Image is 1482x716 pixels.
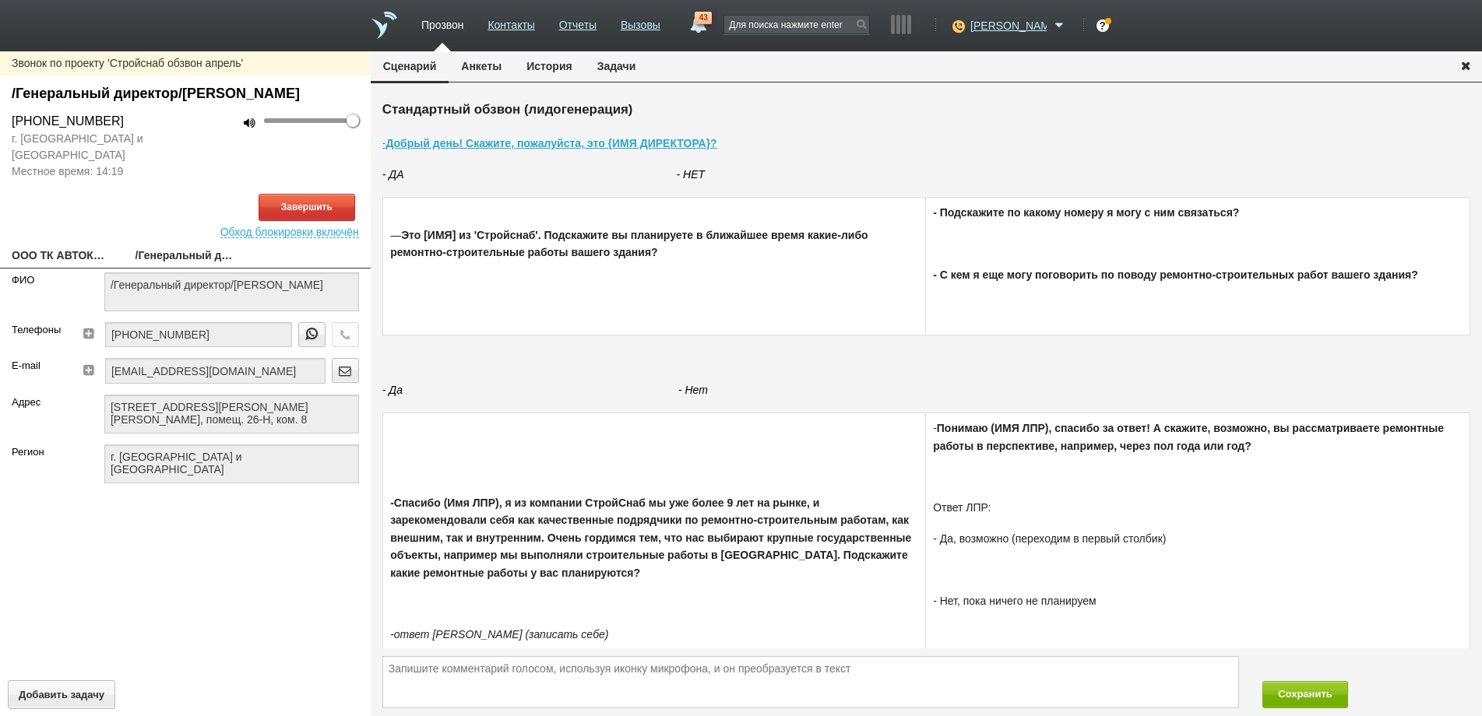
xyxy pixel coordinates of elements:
a: Контакты [488,11,534,33]
strong: - Подскажите по какому номеру я могу с ним связаться? [933,206,1239,219]
button: История [514,51,584,81]
strong: Спасибо (Имя ЛПР), я из компании СтройСнаб мы уже более 9 лет на рынке, и зарекомендовали себя ка... [390,497,911,579]
input: Для поиска нажмите enter [724,16,869,33]
button: Задачи [585,51,649,81]
p: - Да, возможно (переходим в первый столбик) [933,530,1463,547]
button: Сохранить [1262,681,1349,708]
a: Вызовы [621,11,660,33]
em: ответ [PERSON_NAME] (записать себе) [394,628,609,641]
input: Email [105,358,326,383]
a: 43 [684,12,712,30]
div: ? [1097,19,1109,32]
p: Ответ ЛПР: [933,499,1463,516]
span: Местное время: 14:19 [12,163,174,180]
em: - [390,497,394,509]
strong: Добрый день! Скажите, пожалуйста, это {ИМЯ ДИРЕКТОРА}? [385,137,716,149]
label: Адрес [12,395,81,410]
div: [PHONE_NUMBER] [12,112,174,131]
em: - ДА - НЕТ [382,168,705,181]
h5: Стандартный обзвон (лидогенерация) [382,100,1470,119]
a: [PERSON_NAME] [970,16,1068,32]
strong: Это [ИМЯ] из 'Стройснаб'. Подскажите вы планируете в ближайшее время какие-либо ремонтно-строител... [390,229,868,258]
button: Анкеты [449,51,514,81]
a: /Генеральный директор/[PERSON_NAME] [136,246,236,268]
button: Сценарий [371,51,449,83]
strong: Понимаю (ИМЯ ЛПР), спасибо за ответ! А скажите, возможно, вы рассматриваете ремонтные работы в пе... [933,422,1444,451]
a: Прозвон [421,11,464,33]
a: На главную [371,12,397,39]
p: - Нет, пока ничего не планируем [933,592,1463,609]
span: [PERSON_NAME] [970,18,1047,33]
a: - [382,137,717,149]
label: ФИО [12,272,81,288]
label: E-mail [12,358,65,374]
button: Завершить [259,194,355,221]
a: ООО ТК АВТОКОНТТРАНС [12,246,112,268]
strong: - С кем я еще могу поговорить по поводу ремонтно-строительных работ вашего здания? [933,268,1418,281]
div: /Генеральный директор/Шперх Вадим Альбертович [12,83,359,104]
label: Регион [12,444,81,460]
p: - [933,419,1463,455]
label: Телефоны [12,322,65,338]
span: г. [GEOGRAPHIC_DATA] и [GEOGRAPHIC_DATA] [12,131,174,163]
input: телефон [105,322,292,347]
span: 43 [695,12,712,24]
a: Отчеты [559,11,597,33]
button: Добавить задачу [8,680,115,709]
p: - [390,626,917,643]
em: - Да - Нет [382,384,708,396]
p: — [390,226,917,261]
span: Обход блокировки включён [220,221,359,238]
